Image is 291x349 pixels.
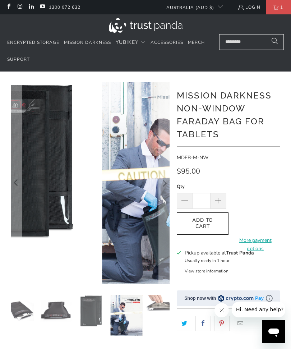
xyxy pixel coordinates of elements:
h1: Mission Darkness Non-Window Faraday Bag for Tablets [177,88,280,141]
button: Next [158,82,170,284]
input: Search... [219,34,284,50]
div: Shop now with [184,295,216,302]
b: Trust Panda [226,249,254,256]
button: Add to Cart [177,212,228,235]
span: Add to Cart [184,217,221,230]
a: Support [7,51,30,68]
span: Encrypted Storage [7,40,59,45]
span: $95.00 [177,166,200,176]
a: Login [237,3,260,11]
span: YubiKey [116,39,138,46]
label: Qty [177,183,226,190]
button: View store information [185,268,228,274]
a: Merch [188,34,205,51]
a: Accessories [151,34,183,51]
img: Mission Darkness Non-Window Faraday Bag for Tablets [5,295,36,327]
button: Previous [10,82,22,284]
summary: YubiKey [116,34,146,51]
img: Mission Darkness Non-Window Faraday Bag for Tablets - Trust Panda [111,295,142,335]
span: MDFB-M-NW [177,154,208,161]
a: Encrypted Storage [7,34,59,51]
iframe: Button to launch messaging window [262,320,285,343]
a: Trust Panda Australia on YouTube [39,4,45,10]
img: Mission Darkness Non-Window Faraday Bag for Tablets - Trust Panda [146,295,177,312]
a: Share this on Twitter [177,316,192,331]
img: Mission Darkness Non-Window Faraday Bag for Tablets - Trust Panda [40,295,71,327]
iframe: Message from company [232,302,285,317]
button: Search [266,34,284,50]
h3: Pickup available at [185,249,254,257]
img: Trust Panda Australia [109,18,183,33]
a: Share this on Facebook [195,316,211,331]
a: Email this to a friend [233,316,248,331]
small: Usually ready in 1 hour [185,258,230,263]
a: Share this on Pinterest [214,316,230,331]
span: Accessories [151,40,183,45]
a: Trust Panda Australia on Instagram [17,4,23,10]
span: Support [7,56,30,62]
iframe: Close message [214,303,229,317]
img: Mission Darkness Non-Window Faraday Bag for Tablets - Trust Panda [102,82,261,284]
a: 1300 072 632 [49,3,80,11]
a: Trust Panda Australia on Facebook [5,4,11,10]
a: Mission Darkness [64,34,111,51]
img: Mission Darkness Non-Window Faraday Bag for Tablets - Trust Panda [75,295,107,327]
span: Merch [188,40,205,45]
span: Mission Darkness [64,40,111,45]
a: More payment options [231,237,280,253]
a: Trust Panda Australia on LinkedIn [28,4,34,10]
nav: Translation missing: en.navigation.header.main_nav [7,34,207,68]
